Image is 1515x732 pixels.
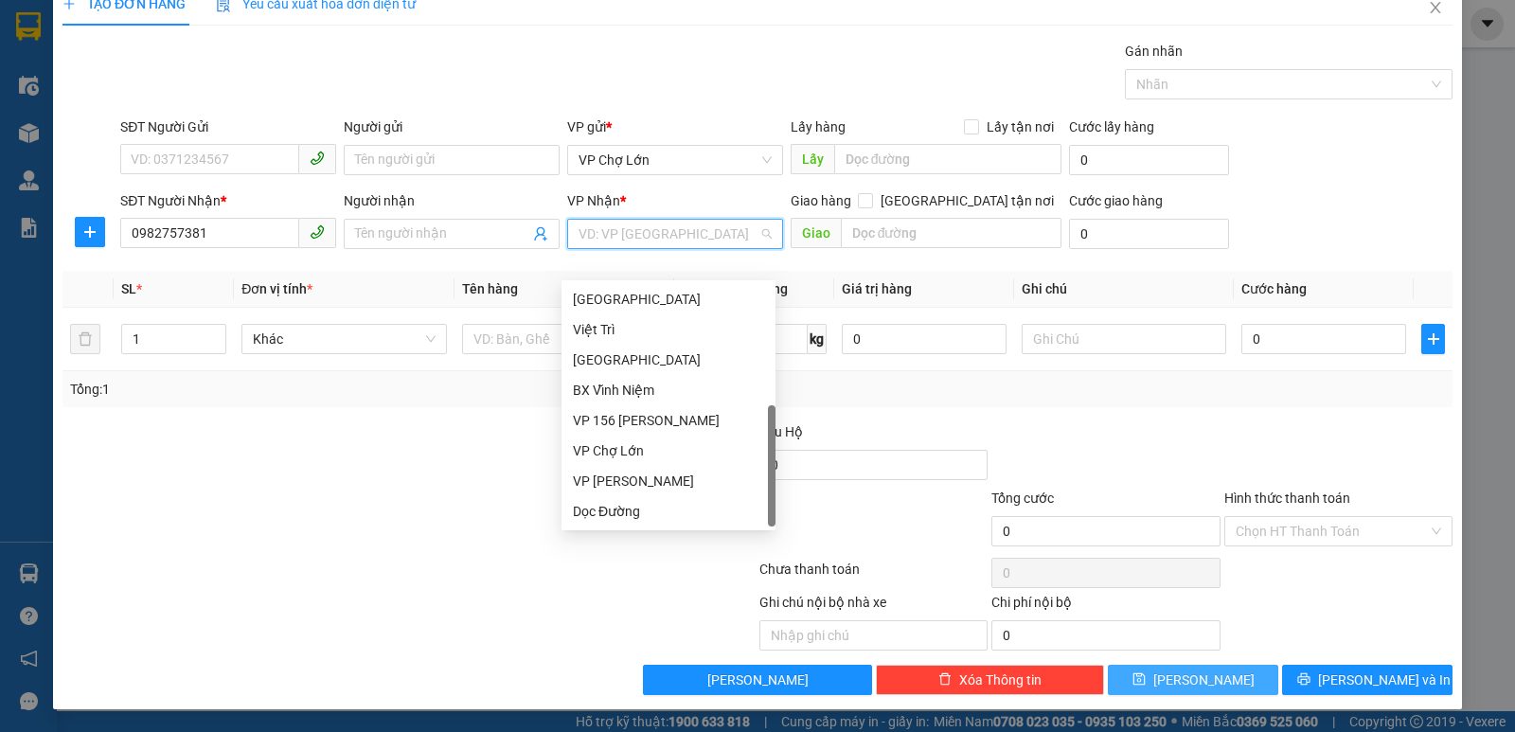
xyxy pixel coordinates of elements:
[991,592,1220,620] div: Chi phí nội bộ
[462,281,518,296] span: Tên hàng
[759,592,988,620] div: Ghi chú nội bộ nhà xe
[75,217,105,247] button: plus
[310,224,325,240] span: phone
[791,144,834,174] span: Lấy
[834,144,1062,174] input: Dọc đường
[979,116,1061,137] span: Lấy tận nơi
[1022,324,1226,354] input: Ghi Chú
[567,116,783,137] div: VP gửi
[1421,324,1445,354] button: plus
[841,218,1062,248] input: Dọc đường
[791,119,846,134] span: Lấy hàng
[842,281,912,296] span: Giá trị hàng
[1297,672,1310,687] span: printer
[959,670,1042,690] span: Xóa Thông tin
[241,281,312,296] span: Đơn vị tính
[791,218,841,248] span: Giao
[120,190,336,211] div: SĐT Người Nhận
[938,672,952,687] span: delete
[1069,145,1229,175] input: Cước lấy hàng
[1241,281,1307,296] span: Cước hàng
[70,324,100,354] button: delete
[1282,665,1453,695] button: printer[PERSON_NAME] và In
[1422,331,1444,347] span: plus
[1069,219,1229,249] input: Cước giao hàng
[1153,670,1255,690] span: [PERSON_NAME]
[344,190,560,211] div: Người nhận
[121,281,136,296] span: SL
[759,424,803,439] span: Thu Hộ
[70,379,586,400] div: Tổng: 1
[344,116,560,137] div: Người gửi
[808,324,827,354] span: kg
[462,324,667,354] input: VD: Bàn, Ghế
[579,146,772,174] span: VP Chợ Lớn
[1069,119,1154,134] label: Cước lấy hàng
[120,116,336,137] div: SĐT Người Gửi
[876,665,1104,695] button: deleteXóa Thông tin
[759,620,988,651] input: Nhập ghi chú
[842,324,1007,354] input: 0
[76,224,104,240] span: plus
[1069,193,1163,208] label: Cước giao hàng
[1318,670,1451,690] span: [PERSON_NAME] và In
[1132,672,1146,687] span: save
[567,193,620,208] span: VP Nhận
[873,190,1061,211] span: [GEOGRAPHIC_DATA] tận nơi
[1108,665,1278,695] button: save[PERSON_NAME]
[643,665,871,695] button: [PERSON_NAME]
[707,670,809,690] span: [PERSON_NAME]
[991,491,1054,506] span: Tổng cước
[1224,491,1350,506] label: Hình thức thanh toán
[310,151,325,166] span: phone
[1014,271,1234,308] th: Ghi chú
[533,226,548,241] span: user-add
[253,325,435,353] span: Khác
[757,559,989,592] div: Chưa thanh toán
[1125,44,1183,59] label: Gán nhãn
[791,193,851,208] span: Giao hàng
